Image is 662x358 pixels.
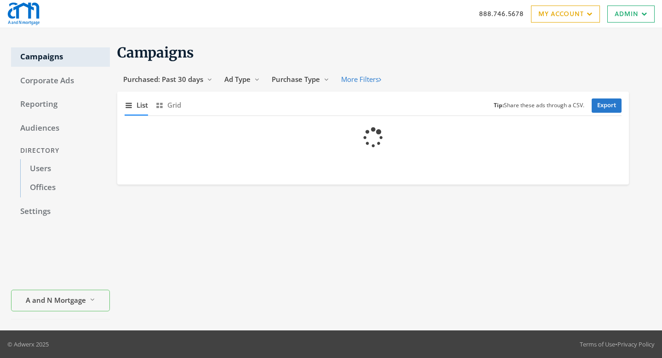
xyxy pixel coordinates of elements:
button: Ad Type [218,71,266,88]
span: Purchase Type [272,75,320,84]
a: 888.746.5678 [479,9,524,18]
div: Directory [11,142,110,159]
div: • [580,340,655,349]
a: Reporting [11,95,110,114]
a: Users [20,159,110,179]
p: © Adwerx 2025 [7,340,49,349]
b: Tip: [494,101,504,109]
a: Export [592,98,622,113]
a: Corporate Ads [11,71,110,91]
span: A and N Mortgage [26,294,86,305]
span: Grid [167,100,181,110]
button: A and N Mortgage [11,290,110,312]
a: Campaigns [11,47,110,67]
span: Purchased: Past 30 days [123,75,203,84]
button: More Filters [335,71,387,88]
a: Audiences [11,119,110,138]
button: Grid [155,95,181,115]
a: Offices [20,178,110,197]
button: List [125,95,148,115]
span: Campaigns [117,44,194,61]
button: Purchase Type [266,71,335,88]
img: Adwerx [7,2,40,25]
a: Terms of Use [580,340,615,348]
a: Settings [11,202,110,221]
button: Purchased: Past 30 days [117,71,218,88]
a: Privacy Policy [617,340,655,348]
a: Admin [607,6,655,23]
a: My Account [531,6,600,23]
span: List [137,100,148,110]
span: Ad Type [224,75,251,84]
small: Share these ads through a CSV. [494,101,584,110]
